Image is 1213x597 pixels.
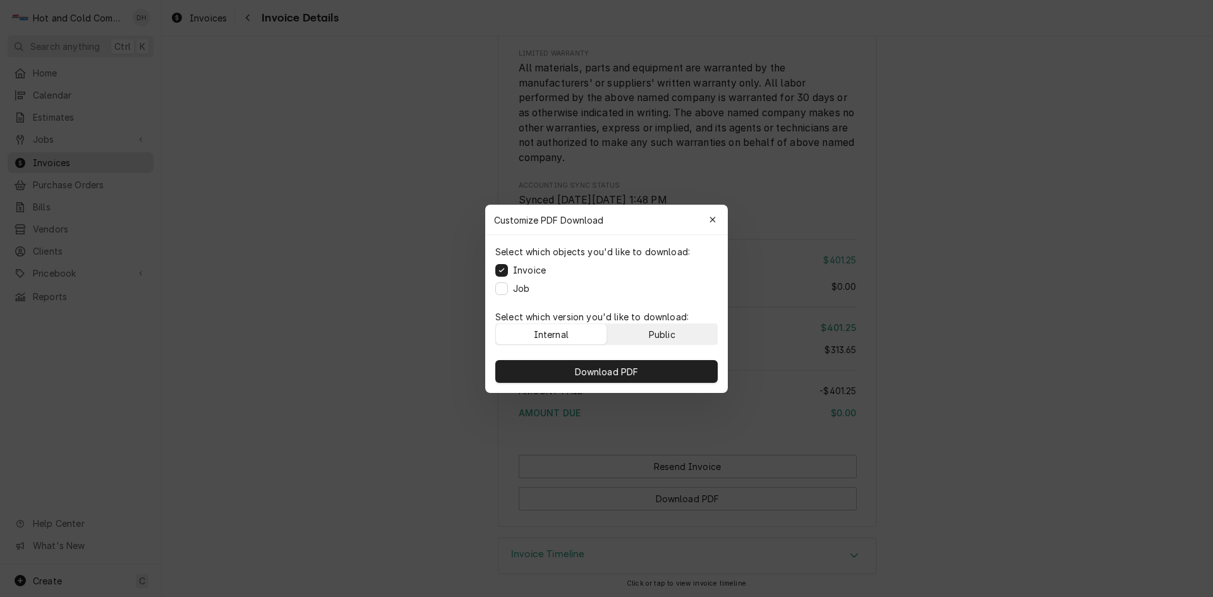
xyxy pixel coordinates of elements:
button: Download PDF [495,360,718,383]
label: Invoice [513,263,546,277]
div: Customize PDF Download [485,205,728,235]
span: Download PDF [572,365,641,378]
p: Select which objects you'd like to download: [495,245,690,258]
div: Internal [534,327,569,341]
div: Public [649,327,675,341]
p: Select which version you'd like to download: [495,310,718,323]
label: Job [513,282,529,295]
